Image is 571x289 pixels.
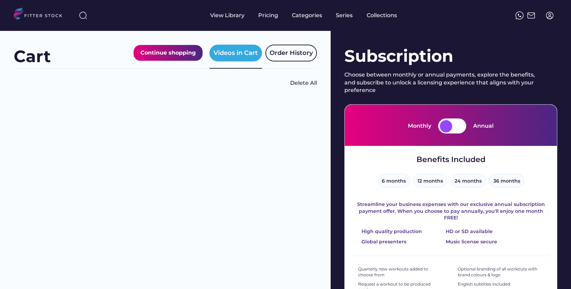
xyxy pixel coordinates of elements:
[352,230,356,233] img: yH5BAEAAAAALAAAAAABAAEAAAIBRAA7
[413,174,447,187] button: 12 months
[14,45,51,68] div: Cart
[527,11,535,20] img: Frame%2051.svg
[515,11,524,20] img: meteor-icons_whatsapp%20%281%29.svg
[436,230,441,233] img: yH5BAEAAAAALAAAAAABAAEAAAIBRAA7
[270,49,313,57] div: Order History
[408,122,431,130] div: Monthly
[14,8,68,22] img: LOGO.svg
[79,11,87,20] img: search-normal%203.svg
[458,281,510,287] div: English subtitles included
[546,11,554,20] img: profile-circle.svg
[446,239,497,245] div: Music license secure
[292,12,322,19] div: Categories
[140,48,196,57] div: Continue shopping
[362,239,406,245] div: Global presenters
[473,122,494,130] div: Annual
[352,201,550,221] div: Streamline your business expenses with our exclusive annual subscription payment offer. When you ...
[258,12,278,19] div: Pricing
[344,45,557,68] div: Subscription
[290,79,317,87] div: Delete All
[214,49,258,57] div: Videos in Cart
[450,174,486,187] button: 24 months
[489,174,524,187] button: 36 months
[276,76,290,90] img: yH5BAEAAAAALAAAAAABAAEAAAIBRAA7
[336,12,353,19] div: Series
[344,71,540,94] div: Choose between monthly or annual payments, explore the benefits, and subscribe to unlock a licens...
[352,240,356,243] img: yH5BAEAAAAALAAAAAABAAEAAAIBRAA7
[292,3,301,10] div: fvck
[416,154,486,165] div: Benefits Included
[458,266,544,278] div: Optional branding of all workouts with brand colours & logo
[367,12,397,19] div: Collections
[446,228,493,235] div: HD or SD available
[210,12,244,19] div: View Library
[362,228,422,235] div: High quality production
[378,174,410,187] button: 6 months
[358,266,444,278] div: Quarterly new workouts added to choose from
[436,240,441,243] img: yH5BAEAAAAALAAAAAABAAEAAAIBRAA7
